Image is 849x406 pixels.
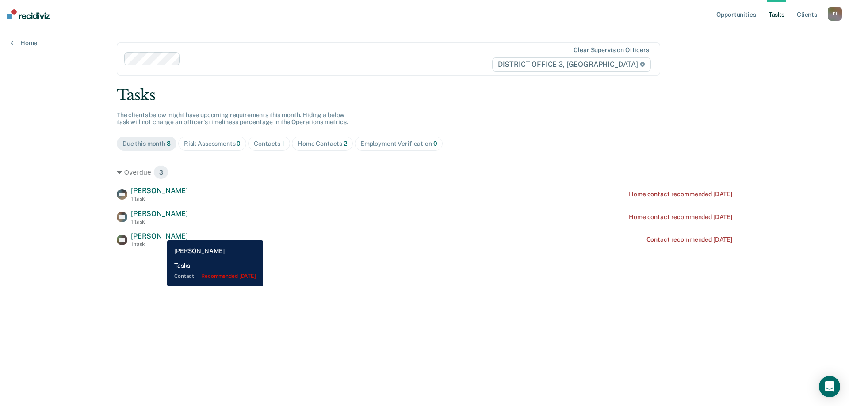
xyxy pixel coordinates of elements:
span: [PERSON_NAME] [131,232,188,240]
div: Home contact recommended [DATE] [629,213,732,221]
div: Due this month [122,140,171,148]
div: Risk Assessments [184,140,241,148]
span: 3 [167,140,171,147]
span: [PERSON_NAME] [131,209,188,218]
div: Contacts [254,140,284,148]
div: Open Intercom Messenger [819,376,840,397]
span: [PERSON_NAME] [131,186,188,195]
span: 0 [237,140,241,147]
span: 3 [153,165,169,179]
div: 1 task [131,196,188,202]
div: 1 task [131,241,188,247]
span: 0 [433,140,437,147]
div: Overdue 3 [117,165,732,179]
div: F J [828,7,842,21]
img: Recidiviz [7,9,50,19]
div: Home contact recommended [DATE] [629,190,732,198]
div: Tasks [117,86,732,104]
span: 1 [282,140,284,147]
div: Contact recommended [DATE] [646,236,732,243]
a: Home [11,39,37,47]
div: Clear supervision officers [574,46,649,54]
div: Employment Verification [360,140,437,148]
span: The clients below might have upcoming requirements this month. Hiding a below task will not chang... [117,111,348,126]
div: Home Contacts [298,140,347,148]
button: FJ [828,7,842,21]
div: 1 task [131,219,188,225]
span: DISTRICT OFFICE 3, [GEOGRAPHIC_DATA] [492,57,651,72]
span: 2 [344,140,347,147]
